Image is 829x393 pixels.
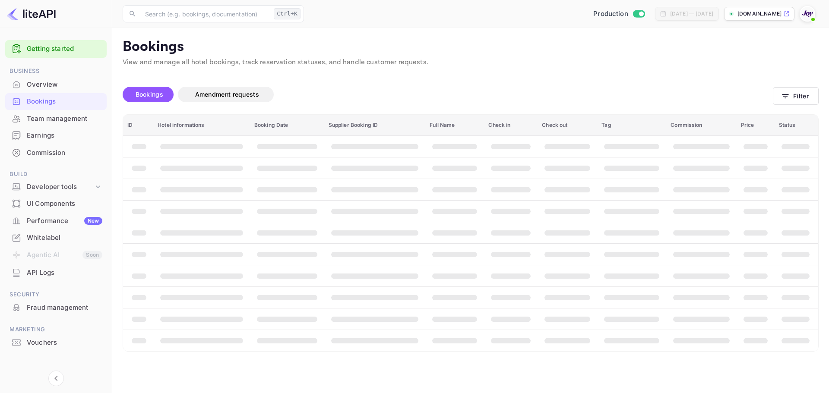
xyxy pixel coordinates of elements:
div: Team management [27,114,102,124]
a: Bookings [5,93,107,109]
th: Commission [666,115,737,136]
a: Getting started [27,44,102,54]
input: Search (e.g. bookings, documentation) [140,5,270,22]
a: UI Components [5,195,107,211]
table: booking table [123,115,818,351]
div: UI Components [5,195,107,212]
a: Vouchers [5,334,107,350]
div: Developer tools [27,182,94,192]
div: Overview [5,76,107,93]
a: Earnings [5,127,107,143]
span: Security [5,290,107,299]
span: Build [5,170,107,179]
div: Earnings [27,131,102,141]
div: Performance [27,216,102,226]
button: Collapse navigation [48,371,64,386]
div: Developer tools [5,179,107,195]
th: Booking Date [250,115,324,136]
p: [DOMAIN_NAME] [737,10,782,18]
div: Switch to Sandbox mode [590,9,648,19]
div: Bookings [5,93,107,110]
div: Fraud management [27,303,102,313]
th: Supplier Booking ID [324,115,425,136]
p: Bookings [123,38,819,56]
div: Earnings [5,127,107,144]
span: Business [5,66,107,76]
p: View and manage all hotel bookings, track reservation statuses, and handle customer requests. [123,57,819,68]
th: Check in [484,115,538,136]
img: LiteAPI logo [7,7,56,21]
th: Price [737,115,775,136]
div: API Logs [27,268,102,278]
div: Vouchers [5,334,107,351]
div: Vouchers [27,338,102,348]
a: Whitelabel [5,230,107,245]
th: ID [123,115,153,136]
div: Whitelabel [27,233,102,243]
span: Production [593,9,628,19]
div: account-settings tabs [123,87,773,102]
a: Team management [5,110,107,126]
th: Hotel informations [153,115,250,136]
div: [DATE] — [DATE] [670,10,713,18]
button: Filter [773,87,819,105]
span: Amendment requests [195,91,259,98]
span: Marketing [5,325,107,334]
a: Fraud management [5,299,107,315]
div: Bookings [27,97,102,107]
a: PerformanceNew [5,213,107,229]
div: Getting started [5,40,107,58]
div: New [84,217,102,225]
a: Overview [5,76,107,92]
div: Team management [5,110,107,127]
th: Tag [597,115,666,136]
div: Commission [27,148,102,158]
img: With Joy [801,7,814,21]
th: Status [775,115,818,136]
a: Commission [5,145,107,160]
th: Check out [538,115,597,136]
div: Overview [27,80,102,90]
span: Bookings [136,91,163,98]
th: Full Name [425,115,484,136]
div: PerformanceNew [5,213,107,230]
a: API Logs [5,264,107,280]
div: Ctrl+K [274,8,301,19]
div: UI Components [27,199,102,209]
